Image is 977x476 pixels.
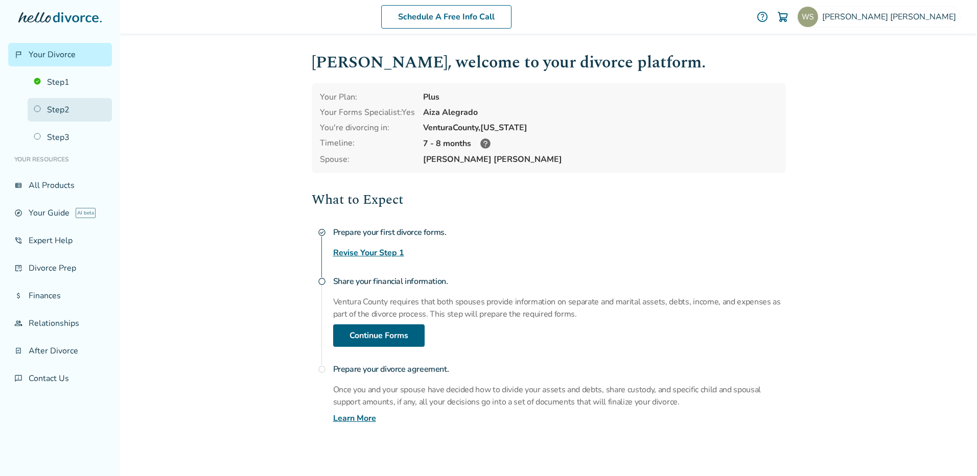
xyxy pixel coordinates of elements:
[381,5,511,29] a: Schedule A Free Info Call
[76,208,96,218] span: AI beta
[28,70,112,94] a: Step1
[14,264,22,272] span: list_alt_check
[320,154,415,165] span: Spouse:
[14,51,22,59] span: flag_2
[333,296,786,320] p: Ventura County requires that both spouses provide information on separate and marital assets, deb...
[333,324,425,347] a: Continue Forms
[312,50,786,75] h1: [PERSON_NAME] , welcome to your divorce platform.
[777,11,789,23] img: Cart
[423,107,778,118] div: Aiza Alegrado
[423,137,778,150] div: 7 - 8 months
[318,365,326,373] span: radio_button_unchecked
[320,122,415,133] div: You're divorcing in:
[8,339,112,363] a: bookmark_checkAfter Divorce
[14,347,22,355] span: bookmark_check
[14,181,22,189] span: view_list
[822,11,960,22] span: [PERSON_NAME] [PERSON_NAME]
[8,201,112,225] a: exploreYour GuideAI beta
[8,229,112,252] a: phone_in_talkExpert Help
[756,11,769,23] a: help
[423,154,778,165] span: [PERSON_NAME] [PERSON_NAME]
[333,271,786,292] h4: Share your financial information.
[28,98,112,122] a: Step2
[29,49,76,60] span: Your Divorce
[14,292,22,300] span: attach_money
[28,126,112,149] a: Step3
[333,247,404,259] a: Revise Your Step 1
[14,374,22,383] span: chat_info
[8,312,112,335] a: groupRelationships
[333,412,376,424] a: Learn More
[8,149,112,170] li: Your Resources
[318,277,326,285] span: radio_button_unchecked
[312,189,786,210] h2: What to Expect
[423,91,778,103] div: Plus
[926,427,977,476] iframe: Chat Widget
[333,359,786,379] h4: Prepare your divorce agreement.
[320,91,415,103] div: Your Plan:
[8,256,112,280] a: list_alt_checkDivorce Prep
[423,122,778,133] div: Ventura County, [US_STATE]
[8,174,112,197] a: view_listAll Products
[320,107,415,118] div: Your Forms Specialist: Yes
[14,319,22,327] span: group
[14,236,22,245] span: phone_in_talk
[8,367,112,390] a: chat_infoContact Us
[318,228,326,236] span: check_circle
[8,284,112,307] a: attach_moneyFinances
[798,7,818,27] img: dwfrom29@gmail.com
[14,209,22,217] span: explore
[333,384,786,408] p: Once you and your spouse have decided how to divide your assets and debts, share custody, and spe...
[8,43,112,66] a: flag_2Your Divorce
[333,222,786,243] h4: Prepare your first divorce forms.
[320,137,415,150] div: Timeline:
